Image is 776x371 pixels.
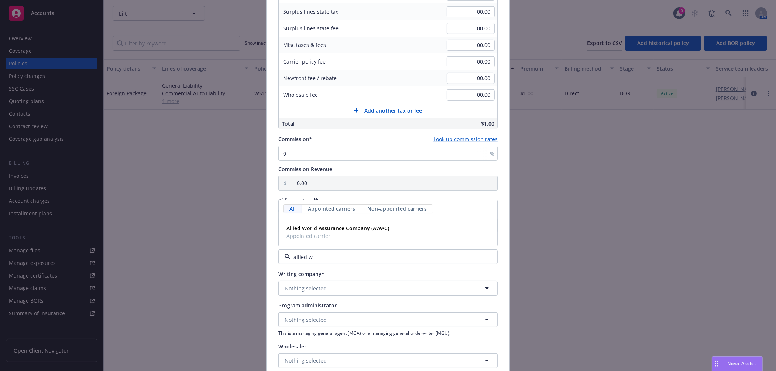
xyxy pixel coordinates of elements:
span: Nothing selected [285,285,327,292]
input: 0.00 [447,73,495,84]
input: 0.00 [447,6,495,17]
span: Appointed carrier [286,232,389,240]
button: Nova Assist [712,356,763,371]
input: 0.00 [447,89,495,101]
input: 0.00 [447,23,495,34]
span: Billing method* [278,197,318,204]
input: 0.00 [447,40,495,51]
button: Nothing selected [278,281,498,296]
span: % [490,150,494,157]
input: Select a carrier [291,253,483,261]
span: This is a managing general agent (MGA) or a managing general underwriter (MGU). [278,330,498,336]
input: 0.00 [292,176,497,190]
span: Newfront fee / rebate [283,75,337,82]
span: Nothing selected [285,316,327,324]
span: Misc taxes & fees [283,41,326,48]
span: Non-appointed carriers [367,205,427,213]
span: Carrier policy fee [283,58,326,65]
span: Program administrator [278,302,337,309]
span: Nova Assist [727,360,756,367]
span: Surplus lines state fee [283,25,339,32]
span: Appointed carriers [308,205,355,213]
input: 0.00 [447,56,495,67]
a: Look up commission rates [433,135,498,143]
span: Commission* [278,136,312,143]
span: $1.00 [481,120,494,127]
span: Nothing selected [285,357,327,364]
span: Wholesale fee [283,91,318,98]
strong: Allied World Assurance Company (AWAC) [286,225,389,232]
span: Commission Revenue [278,166,332,173]
span: Writing company* [278,270,325,278]
span: Wholesaler [278,343,306,350]
span: Total [282,120,295,127]
button: Nothing selected [278,312,498,327]
span: All [289,205,296,213]
button: Nothing selected [278,353,498,368]
button: Add another tax or fee [279,103,497,118]
span: Surplus lines state tax [283,8,338,15]
div: Drag to move [712,357,721,371]
span: Add another tax or fee [364,107,422,115]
